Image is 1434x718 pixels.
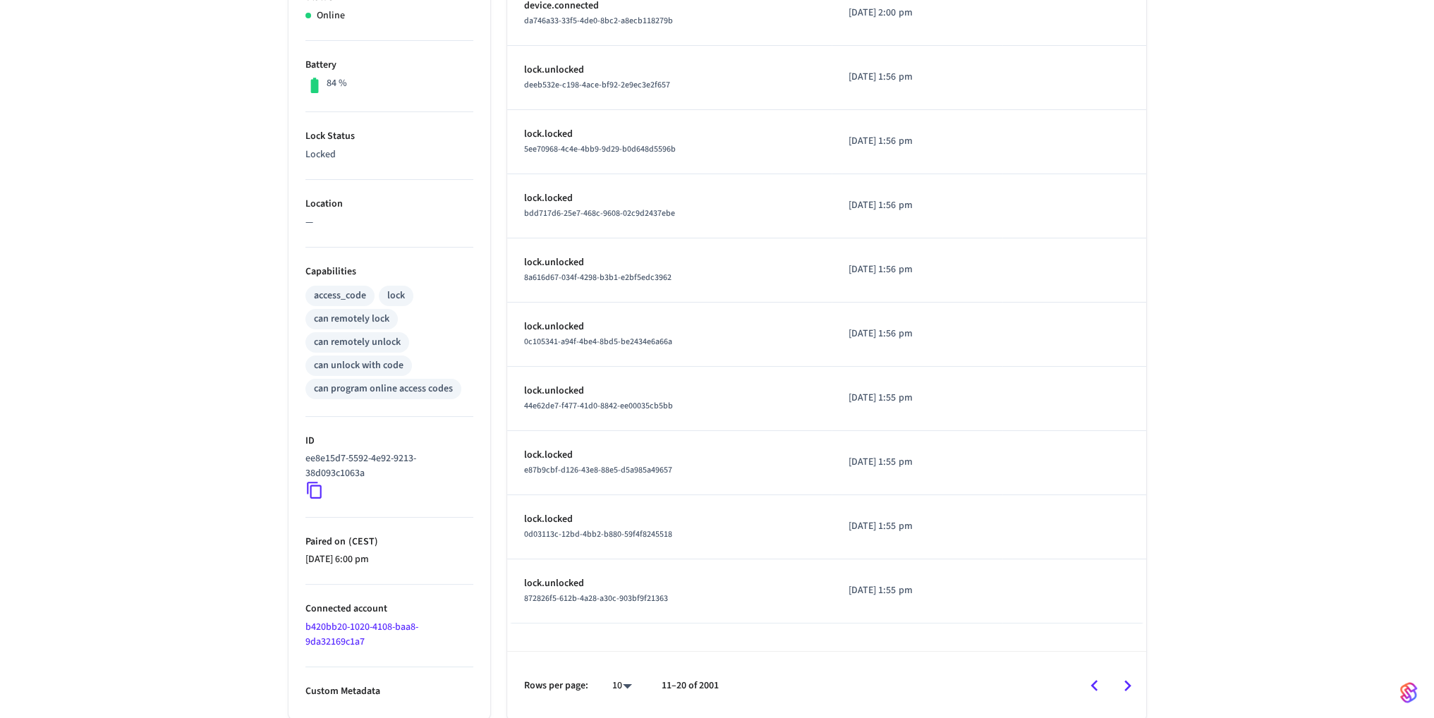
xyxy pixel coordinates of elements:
[1400,681,1417,704] img: SeamLogoGradient.69752ec5.svg
[387,288,405,303] div: lock
[305,552,473,567] p: [DATE] 6:00 pm
[314,358,403,373] div: can unlock with code
[524,576,815,591] p: lock.unlocked
[524,448,815,463] p: lock.locked
[317,8,345,23] p: Online
[1078,669,1111,702] button: Go to previous page
[849,519,985,534] p: [DATE] 1:55 pm
[305,197,473,212] p: Location
[524,63,815,78] p: lock.unlocked
[305,451,468,481] p: ee8e15d7-5592-4e92-9213-38d093c1063a
[305,684,473,699] p: Custom Metadata
[524,255,815,270] p: lock.unlocked
[524,592,668,604] span: 872826f5-612b-4a28-a30c-903bf9f21363
[314,288,366,303] div: access_code
[305,58,473,73] p: Battery
[524,464,672,476] span: e87b9cbf-d126-43e8-88e5-d5a985a49657
[849,6,985,20] p: [DATE] 2:00 pm
[305,620,418,649] a: b420bb20-1020-4108-baa8-9da32169c1a7
[346,535,378,549] span: ( CEST )
[849,391,985,406] p: [DATE] 1:55 pm
[305,264,473,279] p: Capabilities
[305,434,473,449] p: ID
[524,207,675,219] span: bdd717d6-25e7-468c-9608-02c9d2437ebe
[849,70,985,85] p: [DATE] 1:56 pm
[849,134,985,149] p: [DATE] 1:56 pm
[314,335,401,350] div: can remotely unlock
[524,191,815,206] p: lock.locked
[305,602,473,616] p: Connected account
[314,312,389,327] div: can remotely lock
[849,198,985,213] p: [DATE] 1:56 pm
[662,679,719,693] p: 11–20 of 2001
[524,143,676,155] span: 5ee70968-4c4e-4bb9-9d29-b0d648d5596b
[524,384,815,398] p: lock.unlocked
[524,512,815,527] p: lock.locked
[524,528,672,540] span: 0d03113c-12bd-4bb2-b880-59f4f8245518
[849,583,985,598] p: [DATE] 1:55 pm
[305,535,473,549] p: Paired on
[314,382,453,396] div: can program online access codes
[524,15,673,27] span: da746a33-33f5-4de0-8bc2-a8ecb118279b
[605,676,639,696] div: 10
[524,320,815,334] p: lock.unlocked
[524,272,672,284] span: 8a616d67-034f-4298-b3b1-e2bf5edc3962
[305,147,473,162] p: Locked
[524,679,588,693] p: Rows per page:
[849,455,985,470] p: [DATE] 1:55 pm
[524,79,670,91] span: deeb532e-c198-4ace-bf92-2e9ec3e2f657
[305,129,473,144] p: Lock Status
[305,215,473,230] p: —
[327,76,347,91] p: 84 %
[524,127,815,142] p: lock.locked
[524,400,673,412] span: 44e62de7-f477-41d0-8842-ee00035cb5bb
[1111,669,1144,702] button: Go to next page
[524,336,672,348] span: 0c105341-a94f-4be4-8bd5-be2434e6a66a
[849,262,985,277] p: [DATE] 1:56 pm
[849,327,985,341] p: [DATE] 1:56 pm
